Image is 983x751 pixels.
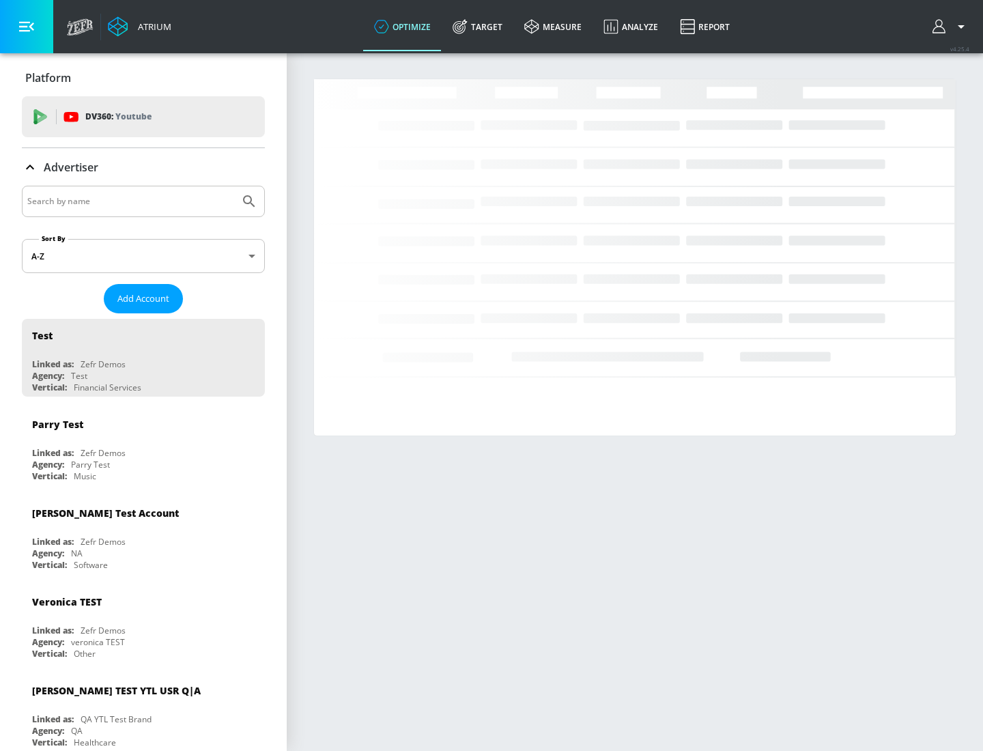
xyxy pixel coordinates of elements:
[32,625,74,636] div: Linked as:
[32,536,74,548] div: Linked as:
[71,725,83,737] div: QA
[74,470,96,482] div: Music
[32,725,64,737] div: Agency:
[32,737,67,748] div: Vertical:
[22,239,265,273] div: A-Z
[32,370,64,382] div: Agency:
[22,59,265,97] div: Platform
[117,291,169,307] span: Add Account
[44,160,98,175] p: Advertiser
[32,648,67,660] div: Vertical:
[32,559,67,571] div: Vertical:
[513,2,593,51] a: measure
[32,470,67,482] div: Vertical:
[81,713,152,725] div: QA YTL Test Brand
[132,20,171,33] div: Atrium
[32,329,53,342] div: Test
[32,358,74,370] div: Linked as:
[104,284,183,313] button: Add Account
[593,2,669,51] a: Analyze
[22,148,265,186] div: Advertiser
[115,109,152,124] p: Youtube
[22,319,265,397] div: TestLinked as:Zefr DemosAgency:TestVertical:Financial Services
[85,109,152,124] p: DV360:
[81,625,126,636] div: Zefr Demos
[27,193,234,210] input: Search by name
[81,447,126,459] div: Zefr Demos
[32,684,201,697] div: [PERSON_NAME] TEST YTL USR Q|A
[81,358,126,370] div: Zefr Demos
[74,559,108,571] div: Software
[22,96,265,137] div: DV360: Youtube
[32,382,67,393] div: Vertical:
[669,2,741,51] a: Report
[22,408,265,485] div: Parry TestLinked as:Zefr DemosAgency:Parry TestVertical:Music
[39,234,68,243] label: Sort By
[22,585,265,663] div: Veronica TESTLinked as:Zefr DemosAgency:veronica TESTVertical:Other
[71,636,125,648] div: veronica TEST
[74,737,116,748] div: Healthcare
[32,713,74,725] div: Linked as:
[32,636,64,648] div: Agency:
[74,382,141,393] div: Financial Services
[71,459,110,470] div: Parry Test
[32,447,74,459] div: Linked as:
[108,16,171,37] a: Atrium
[22,496,265,574] div: [PERSON_NAME] Test AccountLinked as:Zefr DemosAgency:NAVertical:Software
[74,648,96,660] div: Other
[32,459,64,470] div: Agency:
[71,548,83,559] div: NA
[363,2,442,51] a: optimize
[32,595,102,608] div: Veronica TEST
[950,45,969,53] span: v 4.25.4
[442,2,513,51] a: Target
[32,418,83,431] div: Parry Test
[32,507,179,520] div: [PERSON_NAME] Test Account
[81,536,126,548] div: Zefr Demos
[71,370,87,382] div: Test
[32,548,64,559] div: Agency:
[25,70,71,85] p: Platform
